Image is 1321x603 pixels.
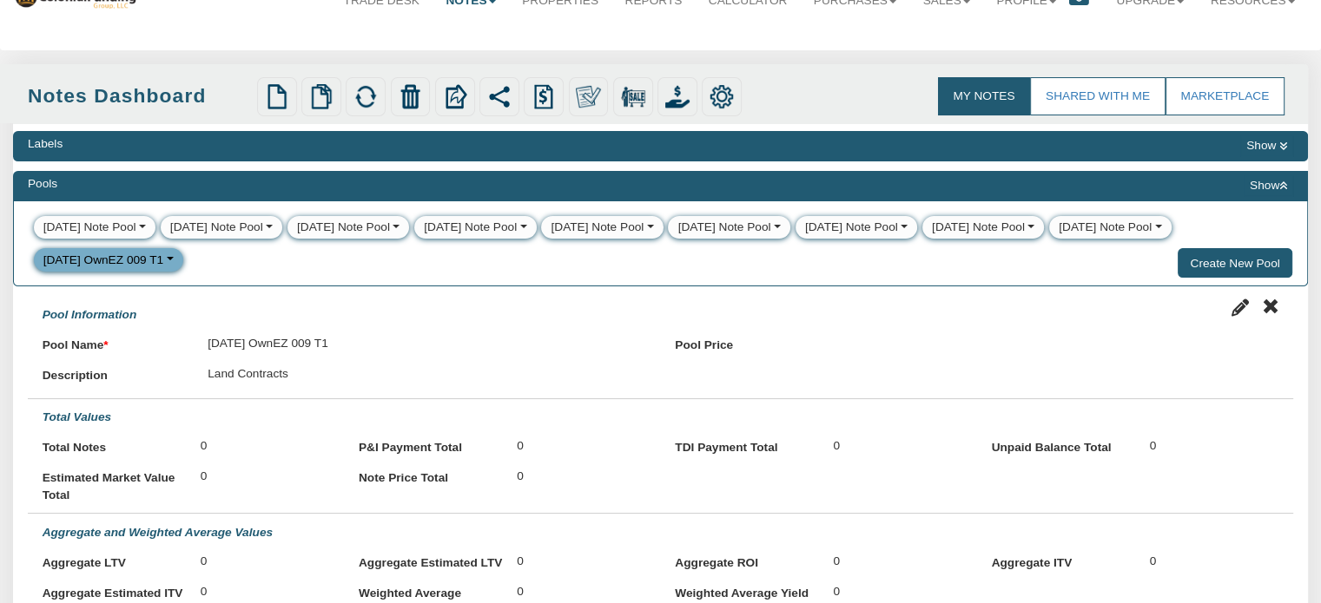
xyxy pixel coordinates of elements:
label: Description [43,358,194,384]
img: trash.png [398,84,422,108]
label: P&I Payment Total [359,430,502,456]
label: Aggregate Estimated ITV [43,576,186,602]
div: Labels [28,135,63,153]
label: Weighted Average Yield [675,576,818,602]
label: Aggregate ROI [675,546,818,572]
label: Unpaid Balance Total [991,430,1134,456]
div: 0 [502,546,645,576]
div: 0 [186,461,329,491]
div: [DATE] Note Pool [678,219,771,236]
label: TDI Payment Total [675,430,818,456]
div: [DATE] OwnEZ 009 T1 [193,328,645,358]
label: Aggregate ITV [991,546,1134,572]
div: Land Contracts [193,358,645,389]
div: Total Values [28,399,1293,430]
div: 0 [186,546,329,576]
button: Show [1240,135,1293,156]
div: Pools [28,175,57,193]
div: 0 [1135,546,1278,576]
div: [DATE] Note Pool [424,219,517,236]
label: Aggregate Estimated LTV [359,546,502,572]
img: settings.png [710,84,734,108]
div: [DATE] Note Pool [170,219,263,236]
div: 0 [502,461,645,491]
div: [DATE] Note Pool [43,219,136,236]
div: 0 [502,430,645,461]
label: Pool Price [675,328,818,354]
label: Pool Name [43,328,194,354]
label: Note Price Total [359,461,502,487]
div: [DATE] Note Pool [551,219,644,236]
div: [DATE] Note Pool [297,219,390,236]
label: Estimated Market Value Total [43,461,186,503]
label: Aggregate LTV [43,546,186,572]
img: make_own.png [576,84,600,108]
div: [DATE] Note Pool [932,219,1025,236]
div: Pool Information [28,297,151,328]
div: 0 [1135,430,1278,461]
div: [DATE] OwnEZ 009 T1 [43,252,164,269]
button: Show [1244,175,1293,196]
div: Aggregate and Weighted Average Values [28,514,1293,545]
div: 0 [186,430,329,461]
img: for_sale.png [621,84,645,108]
label: Total Notes [43,430,186,456]
img: history.png [532,84,556,108]
img: new.png [265,84,289,108]
img: copy.png [309,84,334,108]
img: refresh.png [353,84,378,108]
div: 0 [819,546,962,576]
div: Notes Dashboard [28,82,252,110]
div: [DATE] Note Pool [805,219,898,236]
div: [DATE] Note Pool [1059,219,1152,236]
div: 0 [819,430,962,461]
button: Create New Pool [1178,248,1292,277]
img: share.svg [487,84,512,108]
img: export.svg [443,84,467,108]
img: purchase_offer.png [665,84,690,108]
